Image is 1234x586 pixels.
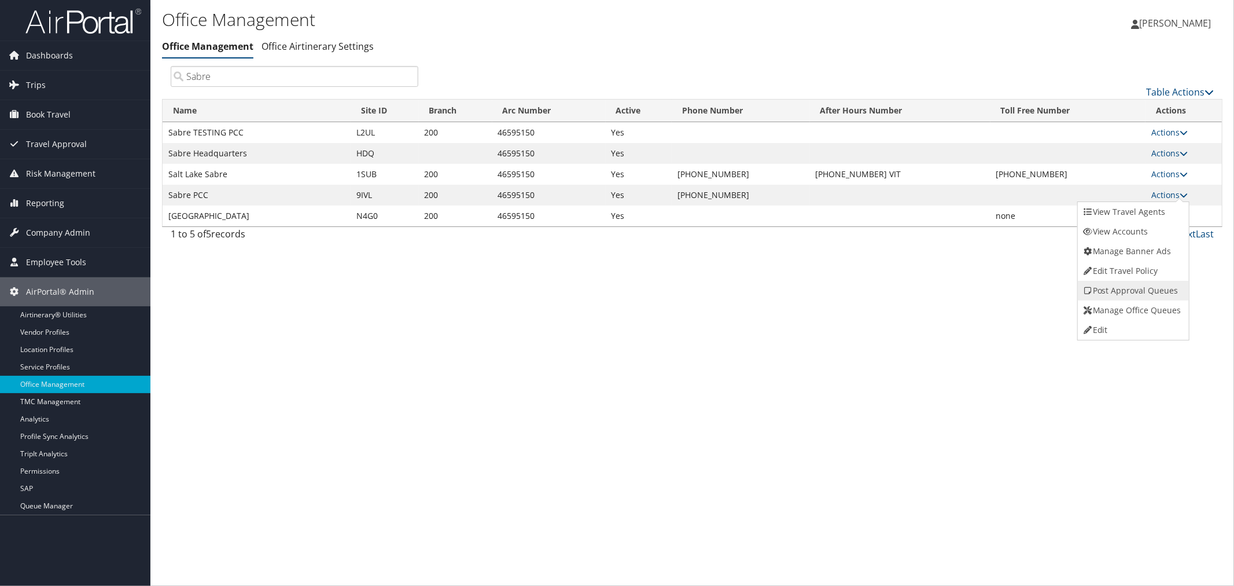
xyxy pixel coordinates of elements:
[1145,100,1222,122] th: Actions
[1078,320,1186,340] a: Edit
[419,122,492,143] td: 200
[1151,127,1188,138] a: Actions
[419,164,492,185] td: 200
[163,206,351,226] td: [GEOGRAPHIC_DATA]
[351,143,418,164] td: HDQ
[162,8,869,32] h1: Office Management
[26,277,94,306] span: AirPortal® Admin
[492,206,606,226] td: 46595150
[606,143,672,164] td: Yes
[672,100,809,122] th: Phone Number: activate to sort column ascending
[606,164,672,185] td: Yes
[1078,222,1186,241] a: View Accounts
[351,100,418,122] th: Site ID: activate to sort column ascending
[606,185,672,206] td: Yes
[1151,169,1188,180] a: Actions
[672,185,809,206] td: [PHONE_NUMBER]
[25,8,141,35] img: airportal-logo.png
[810,100,990,122] th: After Hours Number: activate to sort column ascending
[163,143,351,164] td: Sabre Headquarters
[419,185,492,206] td: 200
[990,100,1145,122] th: Toll Free Number: activate to sort column ascending
[990,206,1145,226] td: none
[162,40,253,53] a: Office Management
[1078,281,1186,301] a: Post Approval Queues
[492,122,606,143] td: 46595150
[261,40,374,53] a: Office Airtinerary Settings
[351,122,418,143] td: L2UL
[26,248,86,277] span: Employee Tools
[351,206,418,226] td: N4G0
[26,71,46,100] span: Trips
[1078,301,1186,320] a: Manage Office Queues
[351,164,418,185] td: 1SUB
[606,100,672,122] th: Active: activate to sort column descending
[606,122,672,143] td: Yes
[810,164,990,185] td: [PHONE_NUMBER] VIT
[163,164,351,185] td: Salt Lake Sabre
[1078,202,1186,222] a: View Travel Agents
[171,227,418,247] div: 1 to 5 of records
[1078,241,1186,261] a: Manage Banner Ads
[1151,148,1188,159] a: Actions
[492,143,606,164] td: 46595150
[492,185,606,206] td: 46595150
[1146,86,1214,98] a: Table Actions
[26,159,95,188] span: Risk Management
[163,100,351,122] th: Name: activate to sort column ascending
[606,206,672,226] td: Yes
[206,228,211,240] span: 5
[171,66,418,87] input: Search
[26,130,87,159] span: Travel Approval
[419,206,492,226] td: 200
[26,100,71,129] span: Book Travel
[492,164,606,185] td: 46595150
[419,100,492,122] th: Branch: activate to sort column ascending
[1131,6,1222,41] a: [PERSON_NAME]
[1078,261,1186,281] a: Edit Travel Policy
[26,218,90,247] span: Company Admin
[1151,189,1188,200] a: Actions
[672,164,809,185] td: [PHONE_NUMBER]
[1196,228,1214,240] a: Last
[1139,17,1211,30] span: [PERSON_NAME]
[163,185,351,206] td: Sabre PCC
[26,41,73,70] span: Dashboards
[492,100,606,122] th: Arc Number: activate to sort column ascending
[26,189,64,218] span: Reporting
[351,185,418,206] td: 9IVL
[990,164,1145,185] td: [PHONE_NUMBER]
[163,122,351,143] td: Sabre TESTING PCC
